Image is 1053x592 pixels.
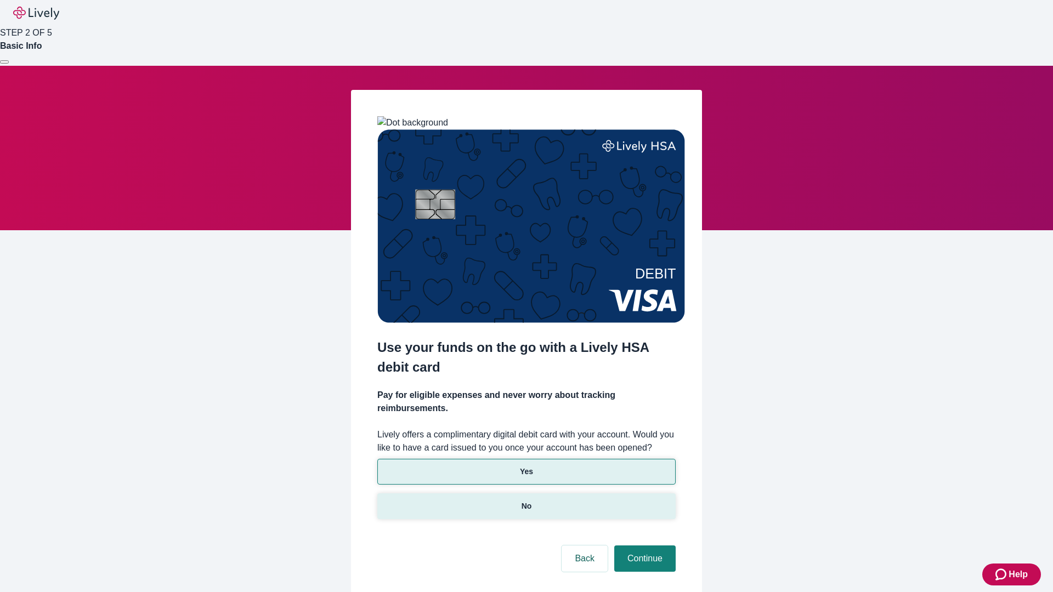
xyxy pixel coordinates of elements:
[522,500,532,512] p: No
[995,568,1009,581] svg: Zendesk support icon
[13,7,59,20] img: Lively
[562,545,608,572] button: Back
[520,466,533,477] p: Yes
[377,116,448,129] img: Dot background
[377,389,676,415] h4: Pay for eligible expenses and never worry about tracking reimbursements.
[377,459,676,485] button: Yes
[377,338,676,377] h2: Use your funds on the go with a Lively HSA debit card
[377,129,685,323] img: Debit card
[1009,568,1028,581] span: Help
[614,545,676,572] button: Continue
[377,493,676,519] button: No
[982,563,1041,585] button: Zendesk support iconHelp
[377,428,676,454] label: Lively offers a complimentary digital debit card with your account. Would you like to have a card...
